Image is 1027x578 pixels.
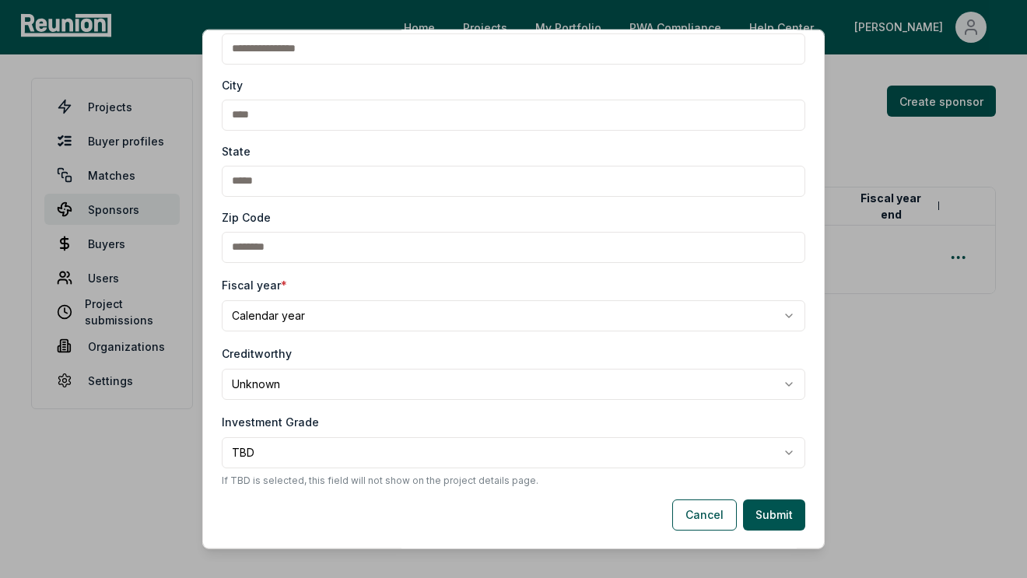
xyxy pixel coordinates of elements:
label: City [222,76,243,93]
button: Submit [743,499,805,530]
label: Fiscal year [222,278,287,291]
label: Creditworthy [222,346,292,359]
label: Zip Code [222,208,271,225]
button: Cancel [672,499,737,530]
p: If TBD is selected, this field will not show on the project details page. [222,474,805,486]
label: State [222,142,251,159]
label: Investment Grade [222,415,319,428]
